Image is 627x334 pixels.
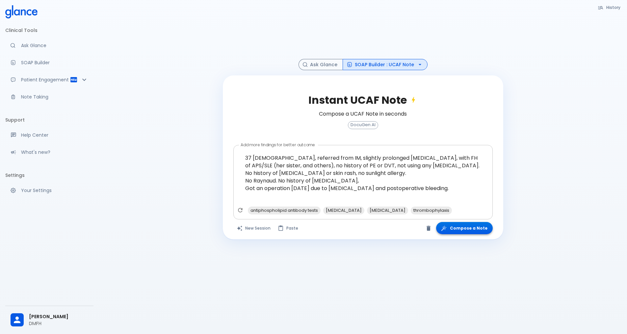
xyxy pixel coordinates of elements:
p: DMFH [29,320,88,327]
p: Patient Engagement [21,76,70,83]
p: Ask Glance [21,42,88,49]
button: Clears all inputs and results. [233,222,274,234]
li: Clinical Tools [5,22,93,38]
a: Docugen: Compose a clinical documentation in seconds [5,55,93,70]
h2: Instant UCAF Note [308,94,417,106]
a: Get help from our support team [5,128,93,142]
div: Recent updates and feature releases [5,145,93,159]
p: Your Settings [21,187,88,194]
div: Patient Reports & Referrals [5,72,93,87]
p: Note Taking [21,94,88,100]
a: Advanced note-taking [5,90,93,104]
a: Manage your settings [5,183,93,198]
span: [MEDICAL_DATA] [367,207,408,214]
span: thrombophylaxis [411,207,452,214]
p: Help Center [21,132,88,138]
textarea: 37 [DEMOGRAPHIC_DATA], referred from IM, slightly prolonged [MEDICAL_DATA], with FH of APS/SLE (h... [238,148,488,206]
p: SOAP Builder [21,59,88,66]
span: antiphospholipid antibody tests [248,207,321,214]
span: [MEDICAL_DATA] [323,207,364,214]
a: Moramiz: Find ICD10AM codes instantly [5,38,93,53]
div: [PERSON_NAME]DMFH [5,309,93,331]
button: Refresh suggestions [235,205,245,215]
button: Clear [424,223,433,233]
button: SOAP Builder : UCAF Note [343,59,428,70]
h6: Compose a UCAF Note in seconds [319,109,407,119]
button: Paste from clipboard [274,222,302,234]
button: Compose a Note [436,222,493,234]
li: Settings [5,167,93,183]
button: Ask Glance [299,59,343,70]
p: What's new? [21,149,88,155]
li: Support [5,112,93,128]
span: [PERSON_NAME] [29,313,88,320]
button: History [594,3,624,12]
span: DocuGen AI [348,123,378,127]
label: Add more findings for better outcome [241,142,315,148]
